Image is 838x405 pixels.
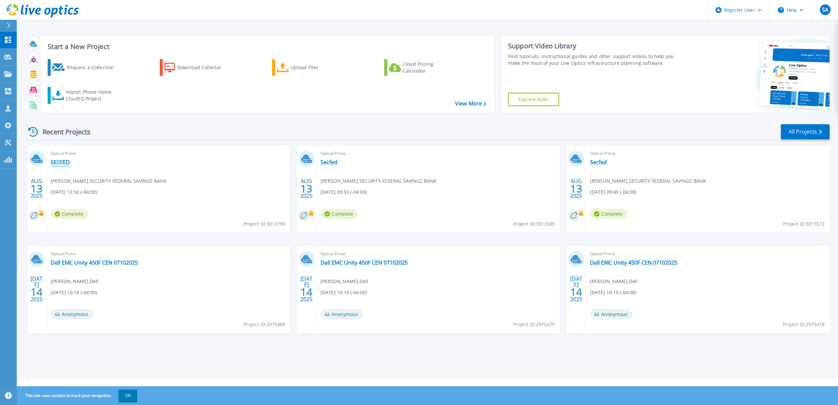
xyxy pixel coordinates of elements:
div: Cloud Pricing Calculator [403,61,456,74]
a: View More [455,100,486,107]
span: 14 [300,289,312,295]
div: Upload Files [291,61,344,74]
span: Anonymous [51,309,93,319]
span: SA [822,7,828,12]
div: AUG 2025 [570,176,583,201]
span: 14 [570,289,582,295]
div: [DATE] 2025 [570,277,583,301]
span: This site uses cookies to track your navigation. [18,390,137,402]
span: 13 [31,186,43,191]
a: Request a Collection [48,59,122,76]
div: AUG 2025 [30,176,43,201]
span: [PERSON_NAME] , SECURITY FEDERAL SAVINGS BANK [51,177,167,185]
a: SECFED [51,159,70,166]
span: [DATE] 09:40 (-04:00) [590,188,636,196]
div: AUG 2025 [300,176,313,201]
span: Optical Prime [51,250,286,258]
span: Project ID: 2975478 [783,321,825,328]
a: Explore Now! [508,93,559,106]
span: [PERSON_NAME] , Dell [590,278,638,285]
span: Project ID: 3013790 [244,220,285,228]
span: Optical Prime [590,250,826,258]
div: Find tutorials, instructional guides and other support videos to help you make the most of your L... [508,53,678,66]
span: Optical Prime [321,150,556,157]
span: [DATE] 09:55 (-04:00) [321,188,367,196]
div: Support Video Library [508,42,678,50]
span: Optical Prime [590,150,826,157]
span: [DATE] 10:10 (-04:00) [321,289,367,296]
span: Project ID: 2975480 [244,321,285,328]
span: [PERSON_NAME] , Dell [321,278,368,285]
div: Request a Collection [67,61,120,74]
div: Recent Projects [26,124,100,140]
span: Project ID: 3013572 [783,220,825,228]
span: [PERSON_NAME] , Dell [51,278,98,285]
span: [DATE] 12:50 (-04:00) [51,188,97,196]
a: Dell EMC Unity 450F CEN 07102025 [321,259,408,266]
span: Complete [321,209,358,219]
span: [DATE] 10:10 (-04:00) [51,289,97,296]
div: Import Phone Home CloudIQ Project [66,89,118,102]
span: Project ID: 3013589 [513,220,555,228]
h3: Start a New Project [48,43,486,50]
a: Secfed [590,159,607,166]
span: Anonymous [321,309,363,319]
a: Cloud Pricing Calculator [384,59,459,76]
a: Dell EMC Unity 450F CEN 07102025 [51,259,138,266]
span: [PERSON_NAME] , SECURITY FEDERAL SAVINGS BANK [590,177,706,185]
span: Complete [51,209,88,219]
div: [DATE] 2025 [300,277,313,301]
a: Download Collector [160,59,235,76]
span: Anonymous [590,309,633,319]
a: Upload Files [272,59,347,76]
span: Optical Prime [51,150,286,157]
a: Dell EMC Unity 450F CEN 07102025 [590,259,677,266]
div: Download Collector [177,61,231,74]
span: [DATE] 10:10 (-04:00) [590,289,636,296]
span: 14 [31,289,43,295]
div: [DATE] 2025 [30,277,43,301]
button: OK [118,390,137,402]
span: Project ID: 2975479 [513,321,555,328]
a: All Projects [781,124,830,139]
span: 13 [570,186,582,191]
span: [PERSON_NAME] , SECURITY FEDERAL SAVINGS BANK [321,177,437,185]
span: 13 [300,186,312,191]
a: Secfed [321,159,337,166]
span: Complete [590,209,628,219]
span: Optical Prime [321,250,556,258]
